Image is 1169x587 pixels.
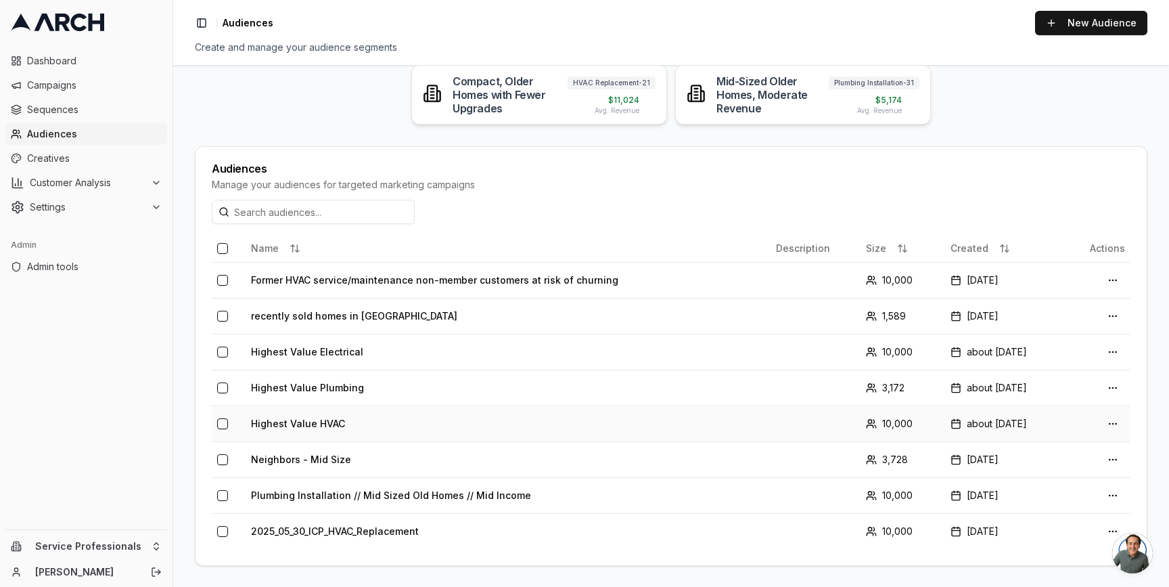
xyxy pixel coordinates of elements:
[866,309,940,323] div: 1,589
[246,298,771,334] td: recently sold homes in [GEOGRAPHIC_DATA]
[246,370,771,406] td: Highest Value Plumbing
[246,406,771,441] td: Highest Value HVAC
[1035,11,1147,35] a: New Audience
[866,525,940,538] div: 10,000
[147,563,166,582] button: Log out
[950,417,1061,431] div: about [DATE]
[950,238,1061,259] div: Created
[5,256,167,278] a: Admin tools
[223,16,273,30] nav: breadcrumb
[5,536,167,557] button: Service Professionals
[30,176,145,190] span: Customer Analysis
[453,74,568,115] div: Compact, Older Homes with Fewer Upgrades
[5,172,167,194] button: Customer Analysis
[5,234,167,256] div: Admin
[35,565,136,579] a: [PERSON_NAME]
[246,262,771,298] td: Former HVAC service/maintenance non-member customers at risk of churning
[30,200,145,214] span: Settings
[5,50,167,72] a: Dashboard
[212,178,1130,192] div: Manage your audiences for targeted marketing campaigns
[246,513,771,549] td: 2025_05_30_ICP_HVAC_Replacement
[27,54,162,68] span: Dashboard
[223,16,273,30] span: Audiences
[27,152,162,165] span: Creatives
[246,477,771,513] td: Plumbing Installation // Mid Sized Old Homes // Mid Income
[251,238,765,259] div: Name
[950,274,1061,287] div: [DATE]
[568,77,656,89] span: HVAC Replacement-21
[950,309,1061,323] div: [DATE]
[608,95,639,106] span: $ 11,024
[35,540,145,552] span: Service Professionals
[1112,533,1153,573] a: Open chat
[716,74,829,115] div: Mid-Sized Older Homes, Moderate Revenue
[950,489,1061,502] div: [DATE]
[950,453,1061,466] div: [DATE]
[246,441,771,477] td: Neighbors - Mid Size
[246,334,771,370] td: Highest Value Electrical
[866,489,940,502] div: 10,000
[212,163,1130,174] div: Audiences
[857,106,902,116] span: Avg. Revenue
[950,381,1061,395] div: about [DATE]
[866,381,940,395] div: 3,172
[5,196,167,218] button: Settings
[875,95,902,106] span: $ 5,174
[5,123,167,145] a: Audiences
[866,453,940,466] div: 3,728
[595,106,639,116] span: Avg. Revenue
[950,525,1061,538] div: [DATE]
[27,260,162,274] span: Admin tools
[5,74,167,96] a: Campaigns
[5,99,167,121] a: Sequences
[1067,235,1130,262] th: Actions
[866,238,940,259] div: Size
[212,200,415,224] input: Search audiences...
[195,41,1147,54] div: Create and manage your audience segments
[866,274,940,287] div: 10,000
[5,148,167,169] a: Creatives
[27,103,162,116] span: Sequences
[771,235,861,262] th: Description
[950,345,1061,359] div: about [DATE]
[829,77,919,89] span: Plumbing Installation-31
[866,345,940,359] div: 10,000
[27,127,162,141] span: Audiences
[27,79,162,92] span: Campaigns
[866,417,940,431] div: 10,000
